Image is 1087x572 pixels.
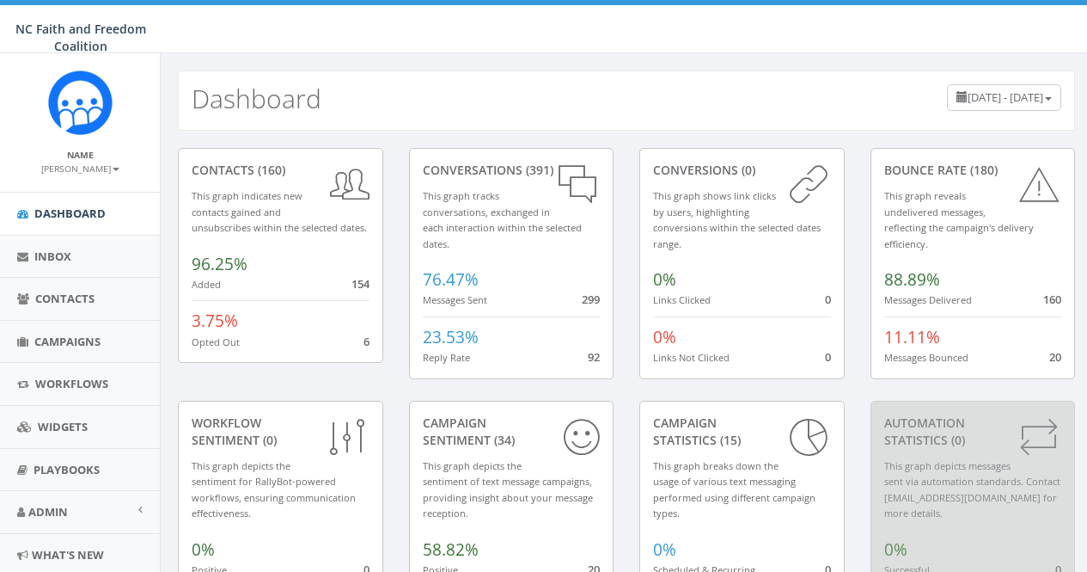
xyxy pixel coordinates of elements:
[192,162,369,179] div: contacts
[192,189,367,234] small: This graph indicates new contacts gained and unsubscribes within the selected dates.
[884,351,968,364] small: Messages Bounced
[38,419,88,434] span: Widgets
[192,310,238,332] span: 3.75%
[653,293,711,306] small: Links Clicked
[192,84,321,113] h2: Dashboard
[363,334,369,349] span: 6
[948,432,965,448] span: (0)
[41,160,119,175] a: [PERSON_NAME]
[192,278,221,291] small: Added
[884,189,1034,250] small: This graph reveals undelivered messages, reflecting the campaign's delivery efficiency.
[884,162,1062,179] div: Bounce Rate
[522,162,553,178] span: (391)
[653,538,676,561] span: 0%
[48,71,113,135] img: Rally_Corp_Icon.png
[192,415,369,449] div: Workflow Sentiment
[34,206,106,221] span: Dashboard
[254,162,285,178] span: (160)
[968,89,1043,105] span: [DATE] - [DATE]
[884,538,907,561] span: 0%
[884,268,940,291] span: 88.89%
[653,162,831,179] div: conversions
[423,538,479,561] span: 58.82%
[32,547,104,563] span: What's New
[15,21,146,54] span: NC Faith and Freedom Coalition
[738,162,755,178] span: (0)
[825,292,831,307] span: 0
[825,349,831,365] span: 0
[491,432,515,448] span: (34)
[653,459,815,520] small: This graph breaks down the usage of various text messaging performed using different campaign types.
[653,268,676,291] span: 0%
[1049,349,1061,365] span: 20
[884,459,1060,520] small: This graph depicts messages sent via automation standards. Contact [EMAIL_ADDRESS][DOMAIN_NAME] f...
[884,326,940,348] span: 11.11%
[1043,292,1061,307] span: 160
[967,162,998,178] span: (180)
[717,432,741,448] span: (15)
[653,415,831,449] div: Campaign Statistics
[34,462,100,477] span: Playbooks
[41,163,119,175] small: [PERSON_NAME]
[192,253,247,275] span: 96.25%
[192,538,215,561] span: 0%
[192,459,356,520] small: This graph depicts the sentiment for RallyBot-powered workflows, ensuring communication effective...
[423,293,487,306] small: Messages Sent
[351,276,369,292] span: 154
[423,189,582,250] small: This graph tracks conversations, exchanged in each interaction within the selected dates.
[35,376,108,391] span: Workflows
[653,351,730,364] small: Links Not Clicked
[260,432,277,448] span: (0)
[423,415,601,449] div: Campaign Sentiment
[423,162,601,179] div: conversations
[34,334,101,349] span: Campaigns
[582,292,600,307] span: 299
[884,415,1062,449] div: Automation Statistics
[423,326,479,348] span: 23.53%
[35,291,95,306] span: Contacts
[34,249,71,264] span: Inbox
[67,149,94,161] small: Name
[423,268,479,291] span: 76.47%
[884,293,972,306] small: Messages Delivered
[653,326,676,348] span: 0%
[28,504,68,520] span: Admin
[423,459,593,520] small: This graph depicts the sentiment of text message campaigns, providing insight about your message ...
[423,351,470,364] small: Reply Rate
[192,335,240,348] small: Opted Out
[588,349,600,365] span: 92
[653,189,821,250] small: This graph shows link clicks by users, highlighting conversions within the selected dates range.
